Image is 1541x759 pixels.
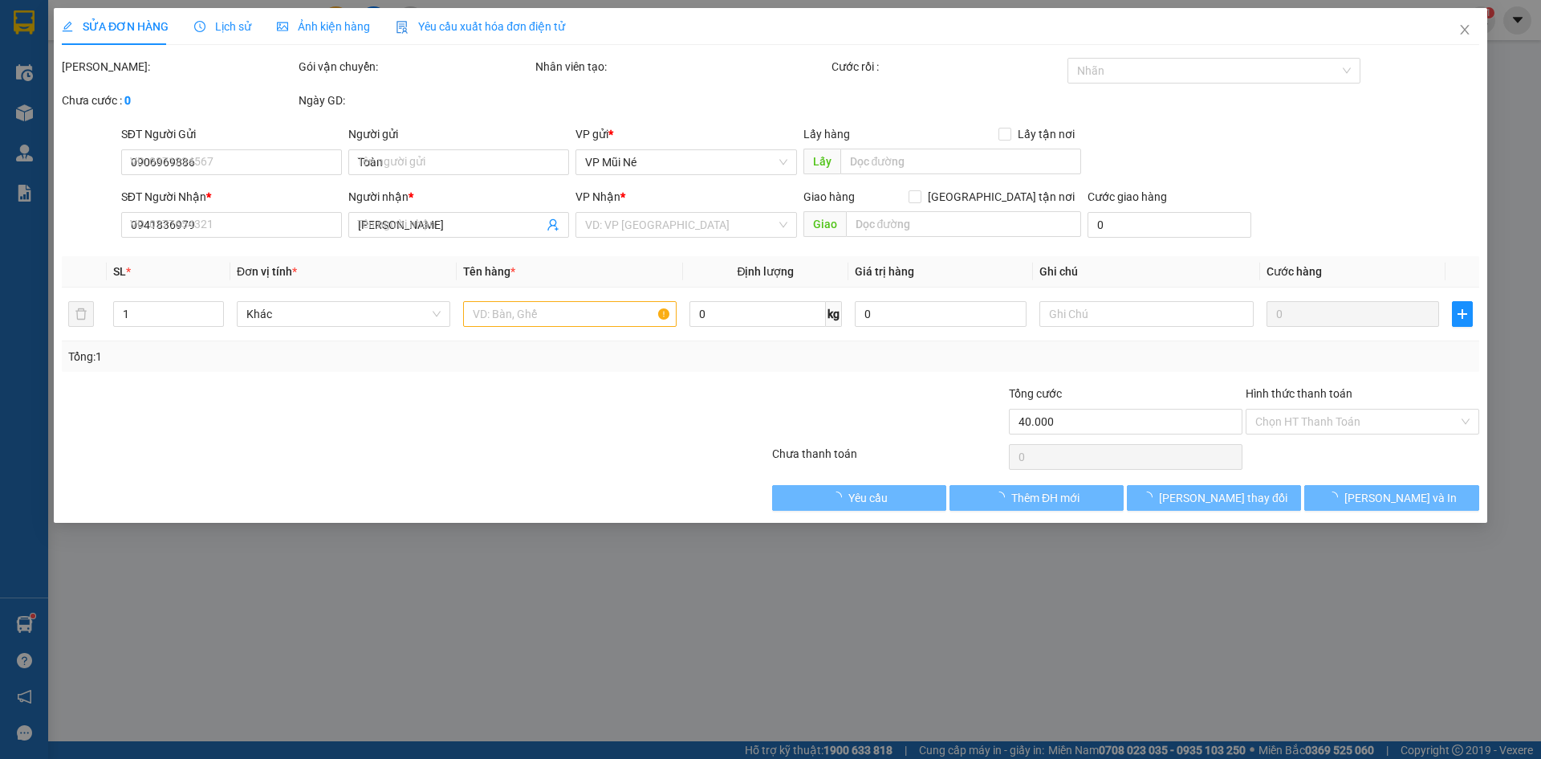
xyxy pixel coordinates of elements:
[826,301,842,327] span: kg
[135,104,302,126] div: 60.000
[846,211,1081,237] input: Dọc đường
[848,489,888,507] span: Yêu cầu
[121,188,342,206] div: SĐT Người Nhận
[949,485,1124,511] button: Thêm ĐH mới
[831,492,848,503] span: loading
[137,15,176,32] span: Nhận:
[14,14,126,33] div: VP Mũi Né
[1453,308,1472,320] span: plus
[1009,387,1062,400] span: Tổng cước
[831,58,1065,75] div: Cước rồi :
[1011,125,1081,143] span: Lấy tận nơi
[1088,190,1167,203] label: Cước giao hàng
[1327,492,1344,503] span: loading
[237,265,297,278] span: Đơn vị tính
[62,20,169,33] span: SỬA ĐƠN HÀNG
[586,150,787,174] span: VP Mũi Né
[1141,492,1159,503] span: loading
[68,301,94,327] button: delete
[1344,489,1457,507] span: [PERSON_NAME] và In
[576,190,621,203] span: VP Nhận
[921,188,1081,206] span: [GEOGRAPHIC_DATA] tận nơi
[547,218,560,231] span: user-add
[535,58,828,75] div: Nhân viên tạo:
[1246,387,1352,400] label: Hình thức thanh toán
[194,20,251,33] span: Lịch sử
[194,21,205,32] span: clock-circle
[62,58,295,75] div: [PERSON_NAME]:
[299,92,532,109] div: Ngày GD:
[14,33,126,52] div: TRANG
[121,125,342,143] div: SĐT Người Gửi
[277,21,288,32] span: picture
[299,58,532,75] div: Gói vận chuyển:
[803,128,850,141] span: Lấy hàng
[246,302,441,326] span: Khác
[137,71,300,94] div: 0905039100
[1159,489,1287,507] span: [PERSON_NAME] thay đổi
[14,52,126,75] div: 0785780440
[1458,23,1471,36] span: close
[738,265,795,278] span: Định lượng
[463,301,677,327] input: VD: Bàn, Ghế
[840,149,1081,174] input: Dọc đường
[135,108,157,124] span: CC :
[803,190,855,203] span: Giao hàng
[14,15,39,32] span: Gửi:
[348,125,569,143] div: Người gửi
[1305,485,1479,511] button: [PERSON_NAME] và In
[137,52,300,71] div: NGUYÊN
[124,94,131,107] b: 0
[396,21,409,34] img: icon
[62,21,73,32] span: edit
[1088,212,1251,238] input: Cước giao hàng
[396,20,565,33] span: Yêu cầu xuất hóa đơn điện tử
[62,92,295,109] div: Chưa cước :
[1442,8,1487,53] button: Close
[1011,489,1080,507] span: Thêm ĐH mới
[770,445,1007,473] div: Chưa thanh toán
[1452,301,1473,327] button: plus
[348,188,569,206] div: Người nhận
[855,265,914,278] span: Giá trị hàng
[113,265,126,278] span: SL
[803,149,840,174] span: Lấy
[137,14,300,52] div: VP [GEOGRAPHIC_DATA]
[994,492,1011,503] span: loading
[277,20,370,33] span: Ảnh kiện hàng
[463,265,515,278] span: Tên hàng
[576,125,797,143] div: VP gửi
[1127,485,1301,511] button: [PERSON_NAME] thay đổi
[1034,256,1260,288] th: Ghi chú
[1267,265,1322,278] span: Cước hàng
[68,348,595,365] div: Tổng: 1
[1040,301,1254,327] input: Ghi Chú
[803,211,846,237] span: Giao
[1267,301,1439,327] input: 0
[772,485,946,511] button: Yêu cầu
